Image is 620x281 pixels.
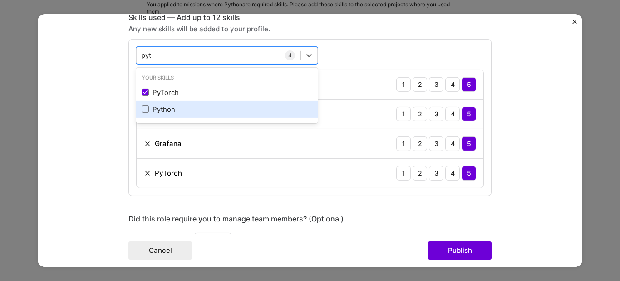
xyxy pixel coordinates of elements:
[128,13,492,22] div: Skills used — Add up to 12 skills
[128,214,492,224] div: Did this role require you to manage team members? (Optional)
[462,107,476,121] div: 5
[396,136,411,151] div: 1
[445,77,460,92] div: 4
[413,107,427,121] div: 2
[445,136,460,151] div: 4
[396,77,411,92] div: 1
[429,166,443,181] div: 3
[155,139,182,148] div: Grafana
[136,73,318,83] div: Your Skills
[128,233,492,251] div: team members.
[396,166,411,181] div: 1
[572,20,577,29] button: Close
[128,241,192,260] button: Cancel
[428,241,492,260] button: Publish
[413,136,427,151] div: 2
[285,50,295,60] div: 4
[445,107,460,121] div: 4
[429,77,443,92] div: 3
[128,24,492,34] div: Any new skills will be added to your profile.
[462,166,476,181] div: 5
[142,88,312,97] div: PyTorch
[142,105,312,114] div: Python
[155,168,182,178] div: PyTorch
[429,107,443,121] div: 3
[413,77,427,92] div: 2
[396,107,411,121] div: 1
[462,136,476,151] div: 5
[413,166,427,181] div: 2
[462,77,476,92] div: 5
[144,170,151,177] img: Remove
[144,140,151,147] img: Remove
[445,166,460,181] div: 4
[429,136,443,151] div: 3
